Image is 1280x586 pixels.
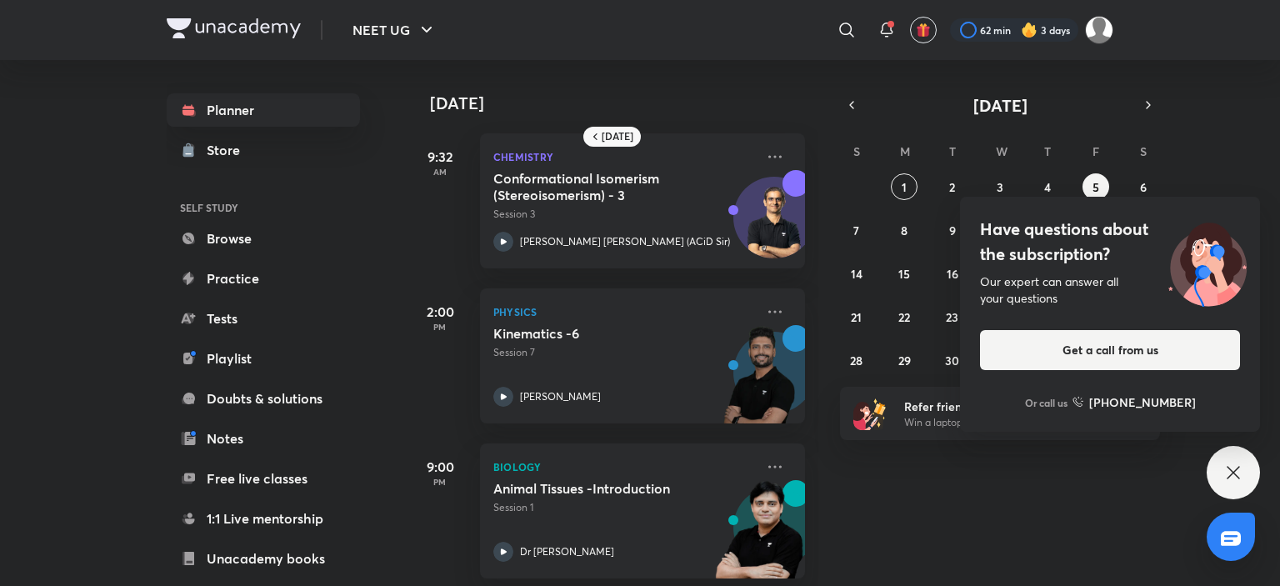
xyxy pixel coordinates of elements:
button: September 3, 2025 [987,173,1013,200]
p: PM [407,322,473,332]
abbr: September 2, 2025 [949,179,955,195]
a: Notes [167,422,360,455]
abbr: September 29, 2025 [898,353,911,368]
img: referral [853,397,887,430]
abbr: Thursday [1044,143,1051,159]
abbr: September 8, 2025 [901,223,907,238]
a: Store [167,133,360,167]
h6: [DATE] [602,130,633,143]
h5: Animal Tissues -Introduction [493,480,701,497]
abbr: September 1, 2025 [902,179,907,195]
a: Practice [167,262,360,295]
button: [DATE] [863,93,1137,117]
img: Kebir Hasan Sk [1085,16,1113,44]
h5: 9:00 [407,457,473,477]
abbr: Tuesday [949,143,956,159]
abbr: September 30, 2025 [945,353,959,368]
p: [PERSON_NAME] [PERSON_NAME] (ACiD Sir) [520,234,730,249]
img: unacademy [713,325,805,440]
abbr: September 5, 2025 [1092,179,1099,195]
button: September 29, 2025 [891,347,917,373]
p: Win a laptop, vouchers & more [904,415,1109,430]
a: Browse [167,222,360,255]
h4: [DATE] [430,93,822,113]
button: September 22, 2025 [891,303,917,330]
button: September 6, 2025 [1130,173,1157,200]
button: September 30, 2025 [939,347,966,373]
button: September 23, 2025 [939,303,966,330]
p: Session 1 [493,500,755,515]
h5: 2:00 [407,302,473,322]
button: September 14, 2025 [843,260,870,287]
h4: Have questions about the subscription? [980,217,1240,267]
button: September 7, 2025 [843,217,870,243]
p: Chemistry [493,147,755,167]
h5: Kinematics -6 [493,325,701,342]
abbr: September 15, 2025 [898,266,910,282]
a: Company Logo [167,18,301,43]
abbr: September 22, 2025 [898,309,910,325]
p: Session 3 [493,207,755,222]
img: streak [1021,22,1037,38]
a: Free live classes [167,462,360,495]
div: Our expert can answer all your questions [980,273,1240,307]
p: PM [407,477,473,487]
img: avatar [916,23,931,38]
button: September 9, 2025 [939,217,966,243]
a: Planner [167,93,360,127]
p: Dr [PERSON_NAME] [520,544,614,559]
p: [PERSON_NAME] [520,389,601,404]
div: Store [207,140,250,160]
button: NEET UG [342,13,447,47]
button: September 8, 2025 [891,217,917,243]
abbr: September 4, 2025 [1044,179,1051,195]
h6: Refer friends [904,398,1109,415]
p: Physics [493,302,755,322]
button: September 15, 2025 [891,260,917,287]
abbr: September 16, 2025 [947,266,958,282]
button: September 4, 2025 [1034,173,1061,200]
a: Unacademy books [167,542,360,575]
abbr: September 28, 2025 [850,353,862,368]
abbr: September 21, 2025 [851,309,862,325]
a: 1:1 Live mentorship [167,502,360,535]
p: Or call us [1025,395,1067,410]
img: ttu_illustration_new.svg [1155,217,1260,307]
abbr: Wednesday [996,143,1007,159]
a: Tests [167,302,360,335]
button: September 2, 2025 [939,173,966,200]
abbr: September 3, 2025 [997,179,1003,195]
a: Doubts & solutions [167,382,360,415]
button: September 16, 2025 [939,260,966,287]
button: September 1, 2025 [891,173,917,200]
h5: 9:32 [407,147,473,167]
span: [DATE] [973,94,1027,117]
abbr: September 14, 2025 [851,266,862,282]
p: Session 7 [493,345,755,360]
h5: Conformational Isomerism (Stereoisomerism) - 3 [493,170,701,203]
button: September 5, 2025 [1082,173,1109,200]
a: [PHONE_NUMBER] [1072,393,1196,411]
abbr: Monday [900,143,910,159]
abbr: September 7, 2025 [853,223,859,238]
abbr: September 9, 2025 [949,223,956,238]
abbr: Saturday [1140,143,1147,159]
abbr: September 6, 2025 [1140,179,1147,195]
h6: SELF STUDY [167,193,360,222]
button: September 28, 2025 [843,347,870,373]
a: Playlist [167,342,360,375]
abbr: Friday [1092,143,1099,159]
img: Company Logo [167,18,301,38]
h6: [PHONE_NUMBER] [1089,393,1196,411]
p: Biology [493,457,755,477]
p: AM [407,167,473,177]
abbr: Sunday [853,143,860,159]
button: September 21, 2025 [843,303,870,330]
button: Get a call from us [980,330,1240,370]
img: Avatar [734,186,814,266]
abbr: September 23, 2025 [946,309,958,325]
button: avatar [910,17,937,43]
